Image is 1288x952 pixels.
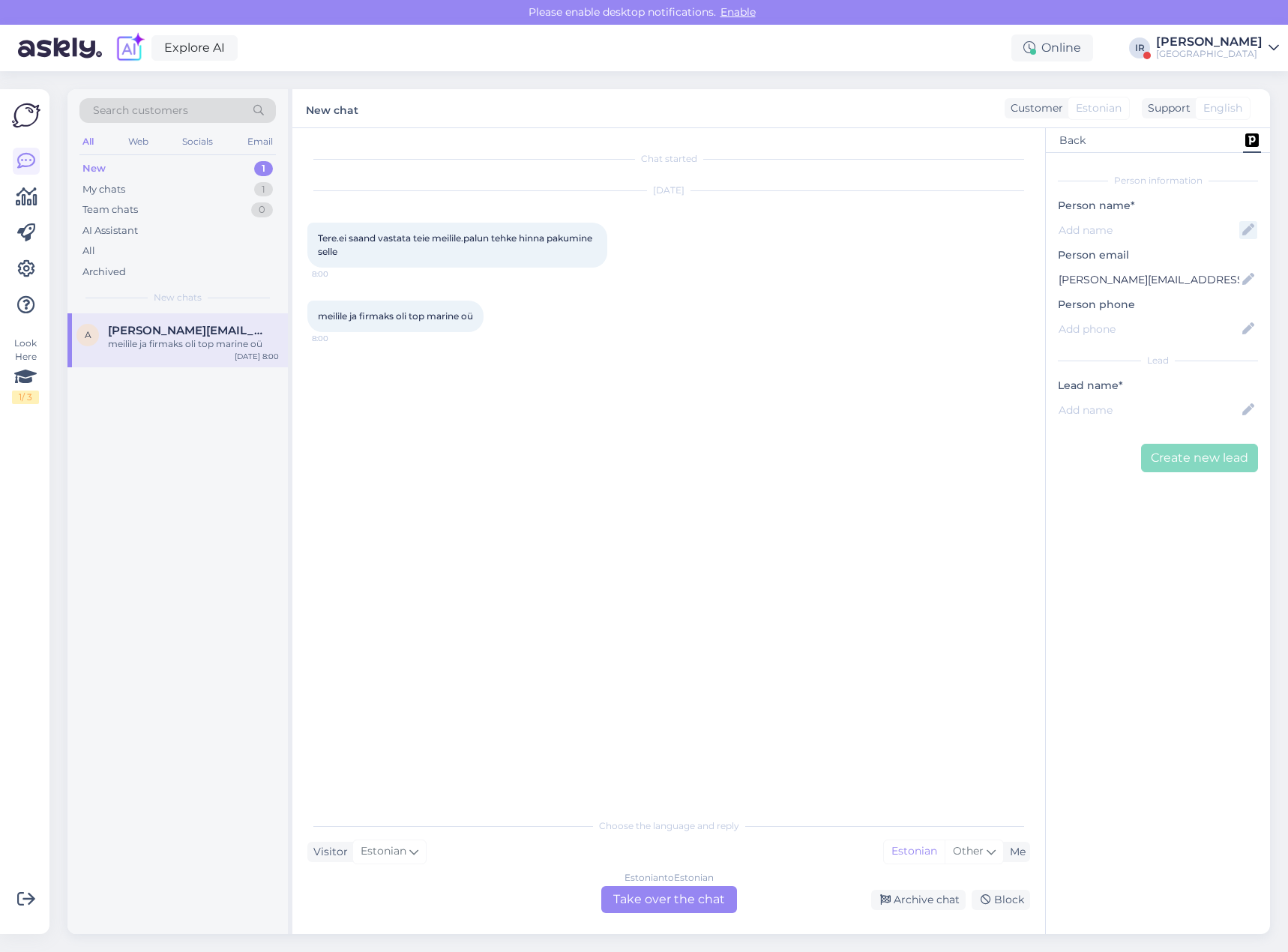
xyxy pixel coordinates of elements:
span: 8:00 [312,333,368,344]
div: AI Assistant [82,223,138,238]
div: Web [125,132,151,151]
div: IR [1129,37,1150,58]
span: New chats [154,291,202,304]
div: My chats [82,182,125,197]
div: Back [1055,133,1090,148]
div: meilile ja firmaks oli top marine oü [108,337,279,351]
div: [PERSON_NAME] [1156,36,1263,48]
div: Chat started [307,152,1030,166]
span: Create new lead [1151,451,1248,465]
label: Person phone [1058,297,1135,313]
div: [GEOGRAPHIC_DATA] [1156,48,1263,60]
div: Person information [1058,174,1258,187]
span: Estonian [361,843,406,860]
div: Socials [179,132,216,151]
label: Person email [1058,247,1129,263]
input: Add name [1059,221,1239,239]
button: Create new lead [1141,444,1258,472]
span: Estonian [1076,100,1122,116]
img: pd [1245,133,1259,147]
span: 8:00 [312,268,368,280]
div: New [82,161,106,176]
div: 1 [254,182,273,197]
img: Askly Logo [12,101,40,130]
div: [DATE] 8:00 [235,351,279,362]
div: 1 [254,161,273,176]
div: Lead [1058,354,1258,367]
div: Me [1004,844,1026,860]
div: Email [244,132,276,151]
label: New chat [306,98,358,118]
input: Add email [1059,271,1239,289]
div: Choose the language and reply [307,819,1030,833]
div: Estonian to Estonian [625,871,714,885]
div: Look Here [12,337,39,404]
span: a [85,329,91,340]
div: [DATE] [307,184,1030,197]
span: Other [953,844,984,858]
div: Archived [82,265,126,280]
span: Enable [716,5,760,19]
div: Support [1142,100,1191,116]
div: All [79,132,97,151]
div: Team chats [82,202,138,217]
span: aleksandr@topmarine.ee [108,324,264,337]
div: All [82,244,95,259]
div: Estonian [884,840,945,863]
input: Add name [1059,401,1239,419]
span: Tere.ei saand vastata teie meilile.palun tehke hinna pakumine selle [318,232,595,257]
div: 0 [251,202,273,217]
div: Visitor [307,844,348,860]
span: English [1203,100,1242,116]
a: Explore AI [151,35,238,61]
span: meilile ja firmaks oli top marine oü [318,310,473,322]
div: 1 / 3 [12,391,39,404]
img: explore-ai [114,32,145,64]
div: Customer [1005,100,1063,116]
div: Online [1011,34,1093,61]
div: Archive chat [871,890,966,910]
label: Person name* [1058,198,1135,214]
input: Add phone [1059,320,1239,338]
a: [PERSON_NAME][GEOGRAPHIC_DATA] [1156,36,1279,60]
span: Search customers [93,103,188,118]
label: Lead name* [1058,378,1123,394]
div: Take over the chat [601,886,737,913]
div: Block [972,890,1030,910]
